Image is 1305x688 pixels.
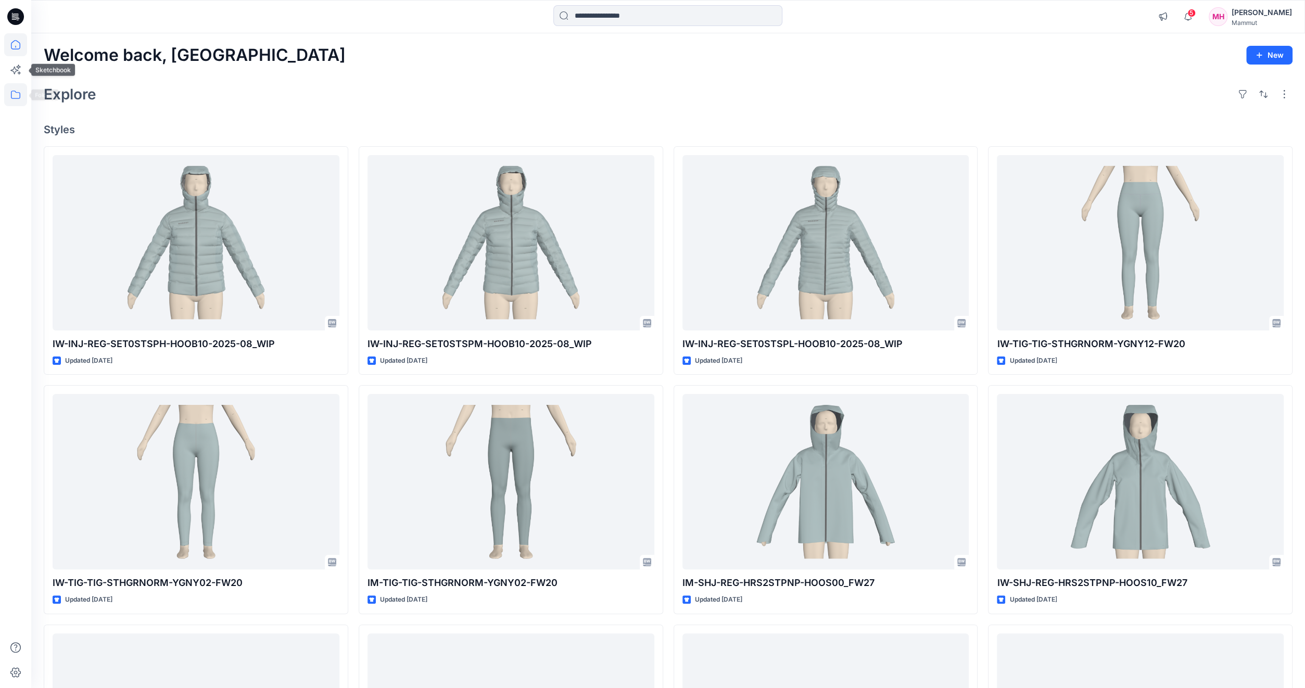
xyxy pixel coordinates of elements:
p: IM-SHJ-REG-HRS2STPNP-HOOS00_FW27 [682,576,969,590]
a: IW-TIG-TIG-STHGRNORM-YGNY12-FW20 [997,155,1284,330]
p: Updated [DATE] [695,355,742,366]
p: IW-INJ-REG-SET0STSPM-HOOB10-2025-08_WIP [368,337,654,351]
p: IM-TIG-TIG-STHGRNORM-YGNY02-FW20 [368,576,654,590]
div: MH [1209,7,1227,26]
a: IW-INJ-REG-SET0STSPH-HOOB10-2025-08_WIP [53,155,339,330]
p: IW-SHJ-REG-HRS2STPNP-HOOS10_FW27 [997,576,1284,590]
h2: Welcome back, [GEOGRAPHIC_DATA] [44,46,346,65]
p: Updated [DATE] [380,355,427,366]
p: IW-INJ-REG-SET0STSPL-HOOB10-2025-08_WIP [682,337,969,351]
p: IW-TIG-TIG-STHGRNORM-YGNY02-FW20 [53,576,339,590]
p: Updated [DATE] [65,594,112,605]
a: IW-INJ-REG-SET0STSPM-HOOB10-2025-08_WIP [368,155,654,330]
button: New [1246,46,1293,65]
h2: Explore [44,86,96,103]
a: IM-SHJ-REG-HRS2STPNP-HOOS00_FW27 [682,394,969,569]
p: Updated [DATE] [380,594,427,605]
p: Updated [DATE] [695,594,742,605]
p: IW-TIG-TIG-STHGRNORM-YGNY12-FW20 [997,337,1284,351]
div: Mammut [1232,19,1292,27]
p: IW-INJ-REG-SET0STSPH-HOOB10-2025-08_WIP [53,337,339,351]
a: IW-TIG-TIG-STHGRNORM-YGNY02-FW20 [53,394,339,569]
div: [PERSON_NAME] [1232,6,1292,19]
a: IW-SHJ-REG-HRS2STPNP-HOOS10_FW27 [997,394,1284,569]
p: Updated [DATE] [1009,594,1057,605]
p: Updated [DATE] [1009,355,1057,366]
a: IW-INJ-REG-SET0STSPL-HOOB10-2025-08_WIP [682,155,969,330]
h4: Styles [44,123,1293,136]
span: 5 [1187,9,1196,17]
p: Updated [DATE] [65,355,112,366]
a: IM-TIG-TIG-STHGRNORM-YGNY02-FW20 [368,394,654,569]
